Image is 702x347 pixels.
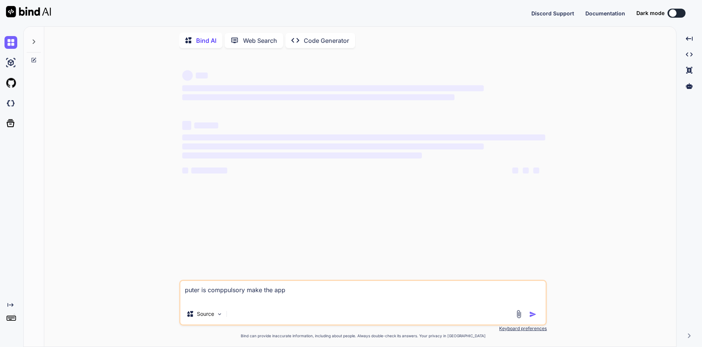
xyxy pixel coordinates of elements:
p: Bind AI [196,36,216,45]
img: chat [4,36,17,49]
span: ‌ [512,167,518,173]
span: Discord Support [531,10,574,17]
span: ‌ [196,72,208,78]
span: Dark mode [636,9,664,17]
span: ‌ [182,70,193,81]
img: ai-studio [4,56,17,69]
img: icon [529,311,537,318]
span: ‌ [523,167,529,173]
p: Code Generator [304,36,349,45]
span: ‌ [191,167,227,173]
span: ‌ [533,167,539,173]
p: Keyboard preferences [179,326,547,332]
span: ‌ [182,85,483,91]
p: Source [197,310,214,318]
img: darkCloudIdeIcon [4,97,17,110]
img: Bind AI [6,6,51,17]
img: Pick Models [216,311,223,317]
span: ‌ [182,152,422,158]
button: Documentation [585,9,625,17]
p: Bind can provide inaccurate information, including about people. Always double-check its answers.... [179,333,547,339]
span: Documentation [585,10,625,17]
textarea: puter is comppulsory make the app [180,281,546,303]
img: githubLight [4,77,17,89]
span: ‌ [182,121,191,130]
span: ‌ [182,167,188,173]
span: ‌ [194,122,218,128]
span: ‌ [182,134,545,140]
span: ‌ [182,143,483,149]
button: Discord Support [531,9,574,17]
img: attachment [514,310,523,318]
span: ‌ [182,94,454,100]
p: Web Search [243,36,277,45]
